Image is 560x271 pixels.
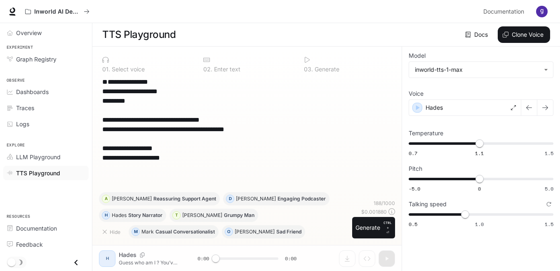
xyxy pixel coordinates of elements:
span: 0 [478,185,481,192]
p: Model [409,53,426,59]
span: 0.5 [409,221,417,228]
div: A [102,192,110,205]
span: Documentation [16,224,57,233]
button: Hide [99,225,125,238]
img: User avatar [536,6,548,17]
p: Mark [141,229,154,234]
p: ⏎ [384,220,392,235]
span: Graph Registry [16,55,56,64]
p: Voice [409,91,424,97]
p: Pitch [409,166,422,172]
p: Engaging Podcaster [278,196,326,201]
p: Casual Conversationalist [155,229,215,234]
a: Feedback [3,237,89,252]
button: D[PERSON_NAME]Engaging Podcaster [223,192,329,205]
span: 1.1 [475,150,484,157]
p: Grumpy Man [224,213,254,218]
button: Clone Voice [498,26,550,43]
button: User avatar [534,3,550,20]
a: Traces [3,101,89,115]
button: MMarkCasual Conversationalist [129,225,219,238]
button: T[PERSON_NAME]Grumpy Man [169,209,258,222]
p: Select voice [110,66,145,72]
p: Story Narrator [128,213,162,218]
a: TTS Playground [3,166,89,180]
a: Documentation [3,221,89,236]
p: [PERSON_NAME] [235,229,275,234]
button: Reset to default [544,200,553,209]
p: 0 3 . [304,66,313,72]
button: GenerateCTRL +⏎ [352,217,395,238]
p: [PERSON_NAME] [112,196,152,201]
button: O[PERSON_NAME]Sad Friend [222,225,305,238]
div: H [102,209,110,222]
p: 0 1 . [102,66,110,72]
button: HHadesStory Narrator [99,209,166,222]
span: Logs [16,120,29,128]
h1: TTS Playground [102,26,176,43]
button: All workspaces [21,3,93,20]
div: inworld-tts-1-max [409,62,553,78]
span: 1.5 [545,221,553,228]
p: Talking speed [409,201,447,207]
span: Dark mode toggle [7,257,16,266]
span: LLM Playground [16,153,61,161]
div: inworld-tts-1-max [415,66,540,74]
p: [PERSON_NAME] [182,213,222,218]
span: 1.0 [475,221,484,228]
span: Traces [16,104,34,112]
p: Reassuring Support Agent [153,196,216,201]
a: Overview [3,26,89,40]
span: Dashboards [16,87,49,96]
span: -5.0 [409,185,420,192]
p: Generate [313,66,339,72]
p: 0 2 . [203,66,212,72]
p: Hades [426,104,443,112]
button: Close drawer [67,254,85,271]
a: LLM Playground [3,150,89,164]
p: $ 0.001880 [361,208,387,215]
span: Documentation [483,7,524,17]
span: TTS Playground [16,169,60,177]
span: 1.5 [545,150,553,157]
a: Graph Registry [3,52,89,66]
span: 0.7 [409,150,417,157]
a: Logs [3,117,89,131]
div: T [173,209,180,222]
p: Sad Friend [276,229,301,234]
div: M [132,225,139,238]
p: Inworld AI Demos [34,8,80,15]
span: 5.0 [545,185,553,192]
button: A[PERSON_NAME]Reassuring Support Agent [99,192,220,205]
a: Dashboards [3,85,89,99]
p: [PERSON_NAME] [236,196,276,201]
p: CTRL + [384,220,392,230]
p: Temperature [409,130,443,136]
a: Docs [464,26,491,43]
div: O [225,225,233,238]
p: Enter text [212,66,240,72]
div: D [226,192,234,205]
span: Feedback [16,240,43,249]
p: Hades [112,213,127,218]
span: Overview [16,28,42,37]
a: Documentation [480,3,530,20]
